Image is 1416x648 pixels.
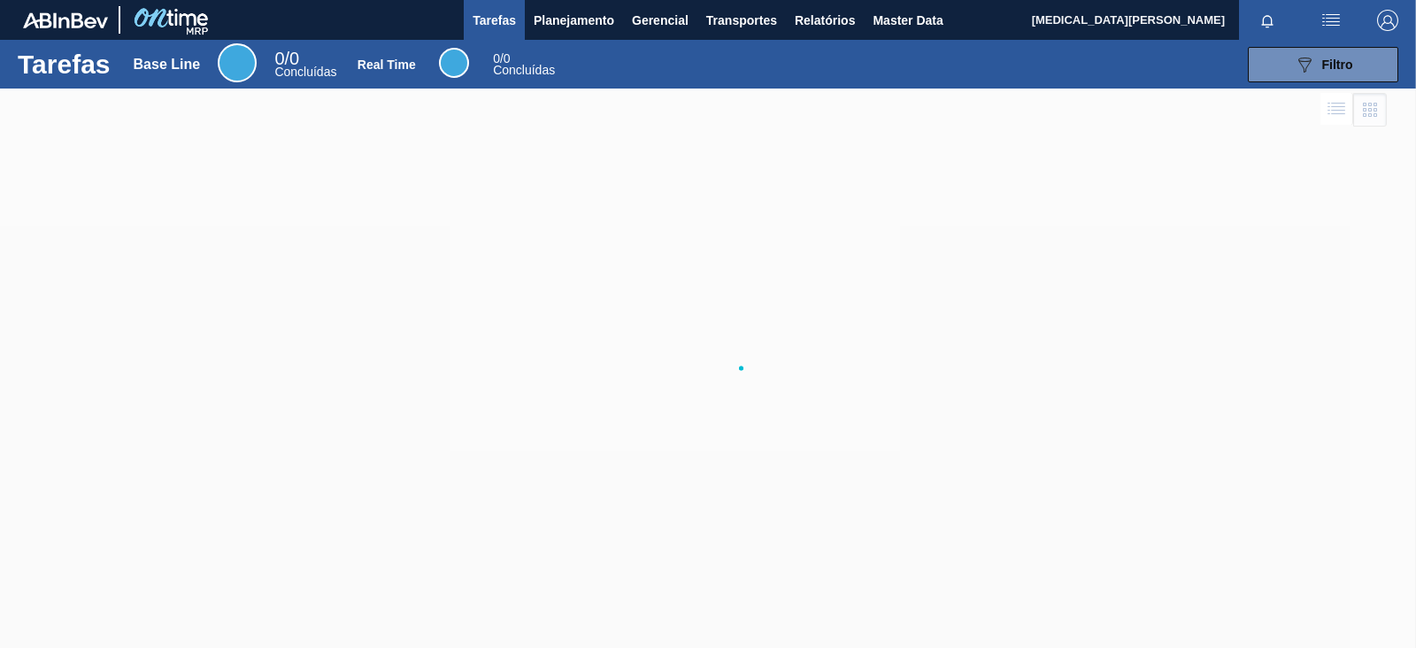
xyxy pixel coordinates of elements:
[1322,58,1353,72] span: Filtro
[493,63,555,77] span: Concluídas
[795,10,855,31] span: Relatórios
[274,49,299,68] span: / 0
[439,48,469,78] div: Real Time
[632,10,689,31] span: Gerencial
[18,54,111,74] h1: Tarefas
[534,10,614,31] span: Planejamento
[473,10,516,31] span: Tarefas
[873,10,943,31] span: Master Data
[706,10,777,31] span: Transportes
[23,12,108,28] img: TNhmsLtSVTkK8tSr43FrP2fwEKptu5GPRR3wAAAABJRU5ErkJggg==
[218,43,257,82] div: Base Line
[1239,8,1296,33] button: Notificações
[1377,10,1398,31] img: Logout
[1320,10,1342,31] img: userActions
[274,49,284,68] span: 0
[134,57,201,73] div: Base Line
[493,53,555,76] div: Real Time
[493,51,500,66] span: 0
[1248,47,1398,82] button: Filtro
[358,58,416,72] div: Real Time
[274,51,336,78] div: Base Line
[274,65,336,79] span: Concluídas
[493,51,510,66] span: / 0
